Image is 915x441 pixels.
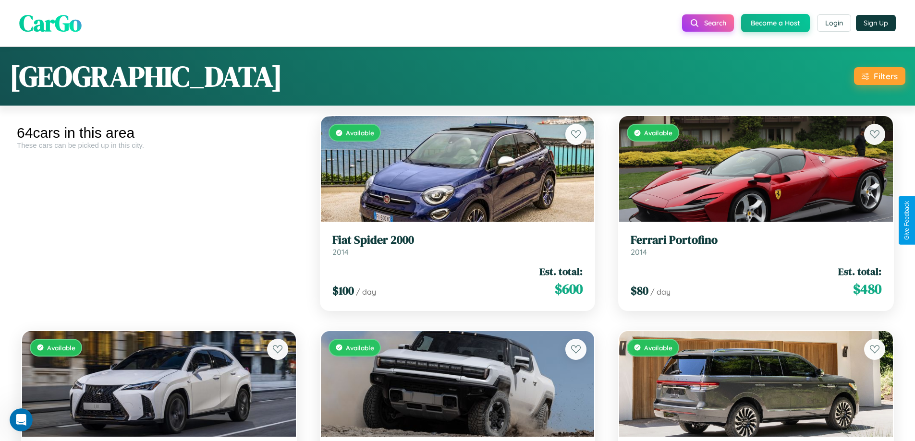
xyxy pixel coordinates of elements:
div: Give Feedback [903,201,910,240]
button: Login [817,14,851,32]
span: 2014 [631,247,647,257]
button: Become a Host [741,14,810,32]
div: 64 cars in this area [17,125,301,141]
span: Available [346,129,374,137]
span: $ 480 [853,279,881,298]
div: These cars can be picked up in this city. [17,141,301,149]
a: Fiat Spider 20002014 [332,233,583,257]
a: Ferrari Portofino2014 [631,233,881,257]
div: Filters [874,71,898,81]
span: Available [47,344,75,352]
button: Sign Up [856,15,896,31]
span: Est. total: [539,264,583,278]
span: Available [644,344,672,352]
span: 2014 [332,247,349,257]
span: $ 80 [631,283,648,298]
button: Filters [854,67,905,85]
span: / day [650,287,671,297]
h3: Fiat Spider 2000 [332,233,583,247]
button: Search [682,14,734,32]
h1: [GEOGRAPHIC_DATA] [10,57,282,96]
span: Est. total: [838,264,881,278]
h3: Ferrari Portofino [631,233,881,247]
span: Available [644,129,672,137]
span: Available [346,344,374,352]
span: $ 100 [332,283,354,298]
span: $ 600 [555,279,583,298]
span: / day [356,287,376,297]
iframe: Intercom live chat [10,408,33,431]
span: CarGo [19,7,82,39]
span: Search [704,19,726,27]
